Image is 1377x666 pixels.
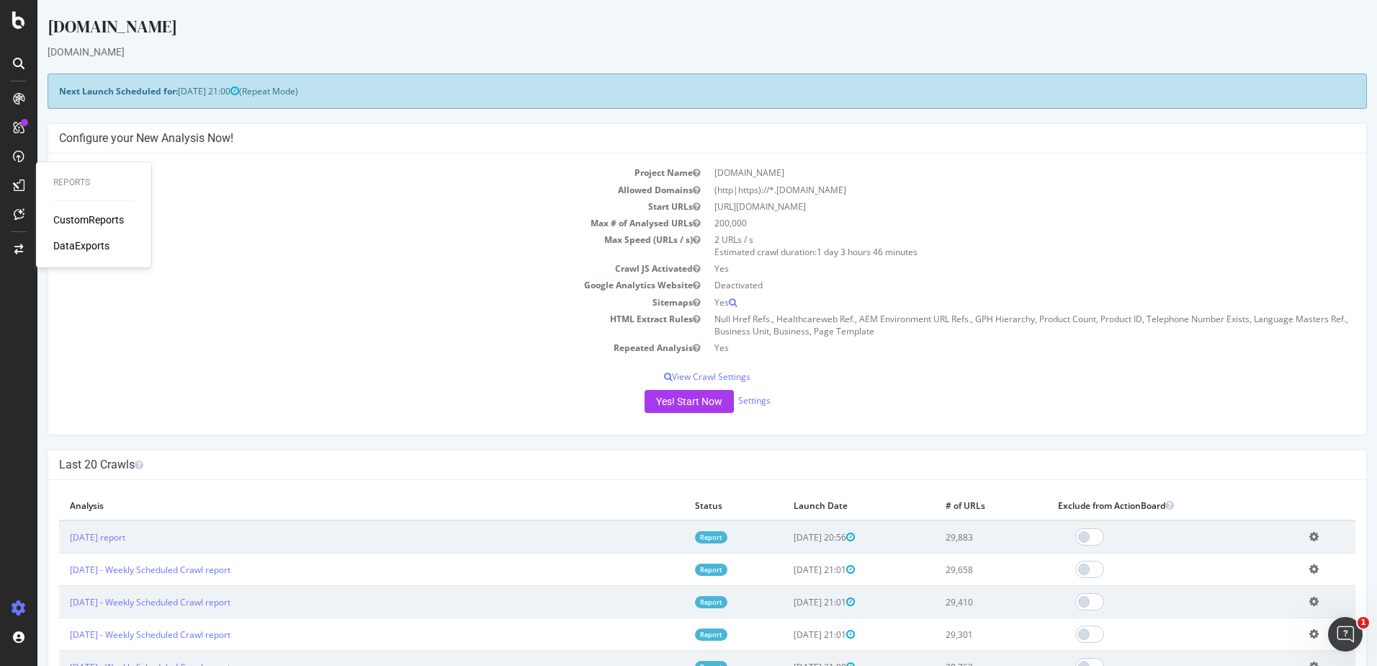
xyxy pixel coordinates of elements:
p: View Crawl Settings [22,370,1318,383]
a: Report [658,564,690,576]
td: Repeated Analysis [22,339,670,356]
div: [DOMAIN_NAME] [10,45,1329,59]
a: [DATE] report [32,531,88,543]
th: Launch Date [745,491,897,520]
td: Yes [670,339,1318,356]
div: [DOMAIN_NAME] [10,14,1329,45]
td: Deactivated [670,277,1318,293]
th: # of URLs [897,491,1010,520]
div: Reports [53,177,134,189]
th: Analysis [22,491,647,520]
a: Report [658,531,690,543]
td: 2 URLs / s Estimated crawl duration: [670,231,1318,260]
a: Settings [701,394,733,407]
span: [DATE] 20:56 [756,531,817,543]
th: Exclude from ActionBoard [1010,491,1262,520]
a: Report [658,629,690,641]
td: 29,410 [897,586,1010,618]
td: 200,000 [670,215,1318,231]
td: 29,301 [897,618,1010,651]
td: 29,658 [897,554,1010,586]
a: [DATE] - Weekly Scheduled Crawl report [32,564,193,576]
td: Sitemaps [22,294,670,311]
h4: Last 20 Crawls [22,458,1318,472]
h4: Configure your New Analysis Now! [22,131,1318,146]
th: Status [647,491,745,520]
a: DataExports [53,239,109,253]
span: [DATE] 21:01 [756,564,817,576]
td: HTML Extract Rules [22,311,670,339]
span: 1 [1358,617,1369,629]
strong: Next Launch Scheduled for: [22,85,140,97]
span: [DATE] 21:01 [756,596,817,608]
iframe: Intercom live chat [1328,617,1363,652]
a: CustomReports [53,213,124,227]
td: (http|https)://*.[DOMAIN_NAME] [670,182,1318,198]
a: [DATE] - Weekly Scheduled Crawl report [32,596,193,608]
td: Project Name [22,164,670,181]
td: Yes [670,260,1318,277]
td: Allowed Domains [22,182,670,198]
td: Null Href Refs., Healthcareweb Ref., AEM Environment URL Refs., GPH Hierarchy, Product Count, Pro... [670,311,1318,339]
td: Start URLs [22,198,670,215]
button: Yes! Start Now [607,390,696,413]
td: [URL][DOMAIN_NAME] [670,198,1318,215]
span: [DATE] 21:00 [140,85,202,97]
td: Max Speed (URLs / s) [22,231,670,260]
td: Crawl JS Activated [22,260,670,277]
td: Max # of Analysed URLs [22,215,670,231]
td: Yes [670,294,1318,311]
td: [DOMAIN_NAME] [670,164,1318,181]
span: [DATE] 21:01 [756,629,817,641]
td: Google Analytics Website [22,277,670,293]
div: (Repeat Mode) [10,74,1329,109]
a: [DATE] - Weekly Scheduled Crawl report [32,629,193,641]
a: Report [658,596,690,608]
span: 1 day 3 hours 46 minutes [779,246,880,258]
td: 29,883 [897,520,1010,554]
